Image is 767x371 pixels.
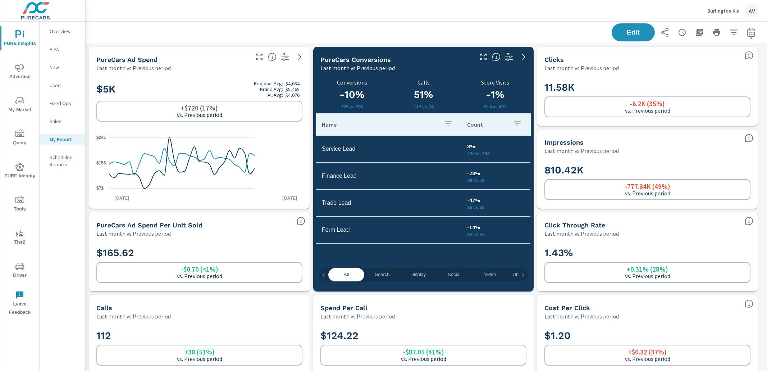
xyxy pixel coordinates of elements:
p: PIPA [50,46,79,53]
div: My Report [40,134,85,145]
div: Fixed Ops [40,98,85,109]
h6: -777.84K (49%) [625,183,670,190]
p: vs. Previous period [625,190,670,196]
span: Driver [3,262,37,280]
p: Sales [50,118,79,125]
p: 32 vs 37 [467,231,525,237]
p: Last month vs Previous period [96,64,171,72]
span: Display [405,271,432,279]
div: Overview [40,26,85,37]
p: Brand Avg: [260,86,283,92]
h3: -1% [459,89,531,101]
h6: +38 (51%) [184,348,215,356]
p: Name [322,121,438,128]
h3: -10% [320,89,383,101]
h6: -$0.70 (<1%) [181,266,218,273]
button: Apply Filters [727,25,741,40]
p: Scheduled Reports [50,154,79,168]
p: Count [467,121,507,128]
p: 220 vs 204 [467,150,525,156]
h5: Cost Per Click [544,304,590,312]
h5: PureCars Ad Spend [96,56,157,63]
p: -47% [467,196,525,204]
div: PIPA [40,44,85,55]
h2: 1.43% [544,246,750,259]
p: Burlington Kia [707,8,740,14]
p: Last month vs Previous period [544,64,619,72]
h5: Spend Per Call [320,304,367,312]
span: Social [440,271,468,279]
span: Understand conversion over the selected time range. [492,53,501,61]
div: Used [40,80,85,91]
p: Last month vs Previous period [320,64,395,72]
span: Leave Feedback [3,291,37,317]
div: AV [745,4,758,17]
h6: +$720 (17%) [181,104,218,112]
h2: $1.20 [544,329,750,342]
span: PURE Insights [3,30,37,48]
p: $4,684 [286,81,300,86]
span: Edit [619,29,648,36]
p: -28% [467,169,525,177]
h2: $124.22 [320,329,526,342]
p: Regional Avg: [254,81,283,86]
span: Advertise [3,63,37,81]
p: vs. Previous period [177,273,222,279]
p: -14% [467,223,525,231]
p: [DATE] [277,194,302,202]
p: 614 vs 621 [459,104,531,109]
span: Average cost of each click. The calculation for this metric is: "Spend/Clicks". For example, if y... [745,299,753,308]
span: Average cost of advertising per each vehicle sold at the dealer over the selected date range. The... [297,217,305,225]
td: Form Lead [316,221,461,239]
p: Last month vs Previous period [96,312,171,321]
button: Print Report [709,25,724,40]
p: Last month vs Previous period [544,229,619,238]
p: All Avg: [268,92,283,98]
span: Total cost of media for all PureCars channels for the selected dealership group over the selected... [268,53,277,61]
p: Overview [50,28,79,35]
h3: 51% [392,89,455,101]
h2: $165.62 [96,246,302,259]
h5: Impressions [544,139,584,146]
p: Used [50,82,79,89]
p: vs. Previous period [625,356,670,362]
span: Search [369,271,396,279]
a: See more details in report [294,51,305,63]
h5: Click Through Rate [544,221,605,229]
h6: +$0.32 (37%) [628,348,667,356]
span: Onsite Offers [512,271,540,279]
p: Last month vs Previous period [544,312,619,321]
p: Fixed Ops [50,100,79,107]
p: vs. Previous period [625,273,670,279]
h2: 112 [96,329,302,342]
td: Service Lead [316,140,461,158]
span: Query [3,130,37,147]
button: Make Fullscreen [254,51,265,63]
p: Conversions [320,79,383,86]
p: vs. Previous period [177,356,222,362]
p: Last month vs Previous period [96,229,171,238]
h5: Calls [96,304,112,312]
span: All [333,271,360,279]
p: vs. Previous period [625,107,670,114]
text: $156 [96,160,106,165]
p: [DATE] [109,194,134,202]
td: Finance Lead [316,167,461,185]
h6: -$87.05 (41%) [403,348,444,356]
a: See more details in report [518,51,529,63]
button: Select Date Range [744,25,758,40]
p: Last month vs Previous period [544,146,619,155]
h6: -6.2K (35%) [630,100,665,107]
h5: PureCars Ad Spend Per Unit Sold [96,221,202,229]
p: 326 vs 362 [320,104,383,109]
p: My Report [50,136,79,143]
h5: PureCars Conversions [320,56,391,63]
span: Tier2 [3,229,37,246]
span: The number of times an ad was shown on your behalf. [Source: This data is provided by the adverti... [745,134,753,142]
p: 36 vs 68 [467,204,525,210]
button: Edit [612,23,655,41]
p: $4,076 [286,92,300,98]
span: Percentage of users who viewed your campaigns who clicked through to your website. For example, i... [745,217,753,225]
button: Share Report [658,25,672,40]
h6: +0.31% (28%) [627,266,668,273]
